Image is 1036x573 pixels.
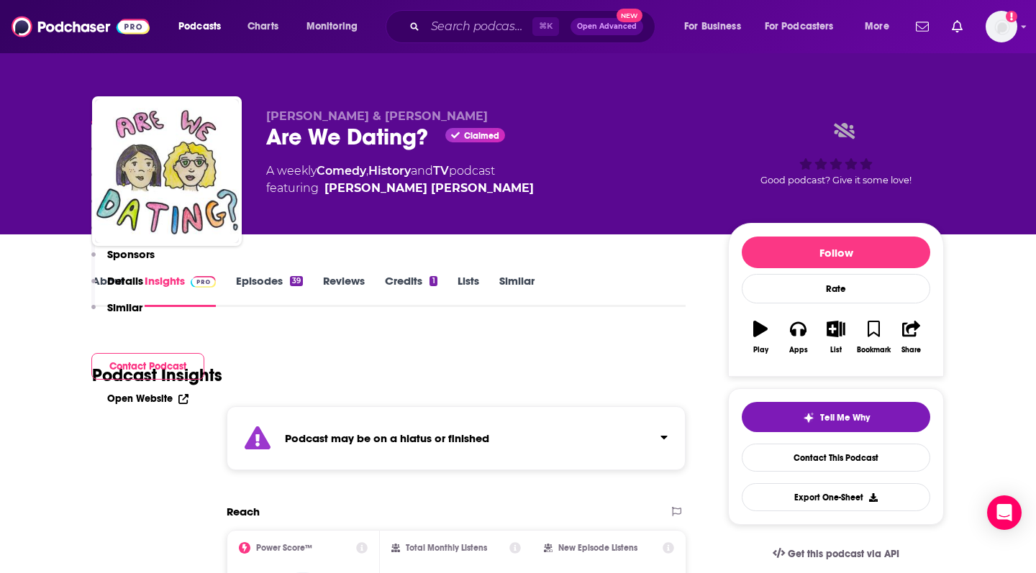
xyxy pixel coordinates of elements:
[266,109,488,123] span: [PERSON_NAME] & [PERSON_NAME]
[425,15,532,38] input: Search podcasts, credits, & more...
[464,132,499,139] span: Claimed
[571,18,643,35] button: Open AdvancedNew
[986,11,1017,42] img: User Profile
[765,17,834,37] span: For Podcasters
[247,17,278,37] span: Charts
[107,274,143,288] p: Details
[946,14,968,39] a: Show notifications dropdown
[855,311,892,363] button: Bookmark
[107,301,142,314] p: Similar
[317,164,366,178] a: Comedy
[324,180,534,197] a: Isabella Marina Melsheimer
[430,276,437,286] div: 1
[753,346,768,354] div: Play
[366,164,368,178] span: ,
[986,11,1017,42] span: Logged in as nickross
[901,346,921,354] div: Share
[684,17,741,37] span: For Business
[266,180,534,197] span: featuring
[674,15,759,38] button: open menu
[458,274,479,307] a: Lists
[368,164,411,178] a: History
[107,393,188,405] a: Open Website
[742,402,930,432] button: tell me why sparkleTell Me Why
[803,412,814,423] img: tell me why sparkle
[742,274,930,303] div: Rate
[168,15,240,38] button: open menu
[857,346,891,354] div: Bookmark
[742,311,779,363] button: Play
[893,311,930,363] button: Share
[577,23,637,30] span: Open Advanced
[406,543,487,553] h2: Total Monthly Listens
[227,406,686,470] section: Click to expand status details
[760,175,912,185] span: Good podcast? Give it some love!
[742,483,930,511] button: Export One-Sheet
[499,274,535,307] a: Similar
[433,164,449,178] a: TV
[290,276,303,286] div: 39
[296,15,376,38] button: open menu
[865,17,889,37] span: More
[1006,11,1017,22] svg: Add a profile image
[385,274,437,307] a: Credits1
[830,346,842,354] div: List
[256,543,312,553] h2: Power Score™
[238,15,287,38] a: Charts
[987,495,1022,530] div: Open Intercom Messenger
[266,162,534,197] div: A weekly podcast
[728,109,944,198] div: Good podcast? Give it some love!
[617,9,642,22] span: New
[817,311,855,363] button: List
[755,15,855,38] button: open menu
[12,13,150,40] img: Podchaser - Follow, Share and Rate Podcasts
[910,14,935,39] a: Show notifications dropdown
[95,99,239,243] img: Are We Dating?
[411,164,433,178] span: and
[227,505,260,518] h2: Reach
[178,17,221,37] span: Podcasts
[236,274,303,307] a: Episodes39
[742,237,930,268] button: Follow
[91,274,143,301] button: Details
[761,536,911,572] a: Get this podcast via API
[779,311,817,363] button: Apps
[820,412,870,423] span: Tell Me Why
[855,15,907,38] button: open menu
[788,548,899,560] span: Get this podcast via API
[558,543,637,553] h2: New Episode Listens
[91,301,142,327] button: Similar
[91,353,204,380] button: Contact Podcast
[789,346,808,354] div: Apps
[986,11,1017,42] button: Show profile menu
[285,431,489,445] strong: Podcast may be on a hiatus or finished
[323,274,365,307] a: Reviews
[532,17,559,36] span: ⌘ K
[306,17,358,37] span: Monitoring
[399,10,669,43] div: Search podcasts, credits, & more...
[742,444,930,472] a: Contact This Podcast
